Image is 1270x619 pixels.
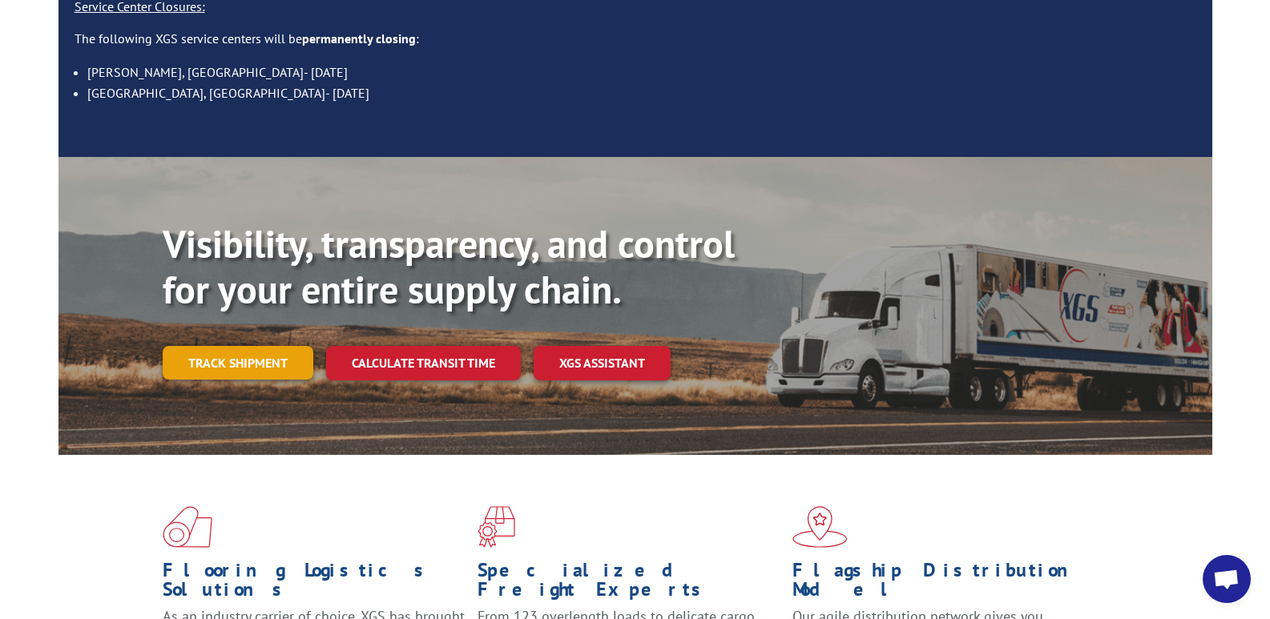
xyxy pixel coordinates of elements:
strong: permanently closing [302,30,416,46]
p: The following XGS service centers will be : [75,30,1196,62]
a: Open chat [1203,555,1251,603]
img: xgs-icon-flagship-distribution-model-red [792,506,848,548]
img: xgs-icon-focused-on-flooring-red [478,506,515,548]
li: [PERSON_NAME], [GEOGRAPHIC_DATA]- [DATE] [87,62,1196,82]
li: [GEOGRAPHIC_DATA], [GEOGRAPHIC_DATA]- [DATE] [87,82,1196,103]
a: XGS ASSISTANT [534,346,671,380]
h1: Flooring Logistics Solutions [163,561,466,607]
h1: Flagship Distribution Model [792,561,1095,607]
a: Calculate transit time [326,346,521,380]
b: Visibility, transparency, and control for your entire supply chain. [163,219,735,315]
img: xgs-icon-total-supply-chain-intelligence-red [163,506,212,548]
a: Track shipment [163,346,313,380]
h1: Specialized Freight Experts [478,561,780,607]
